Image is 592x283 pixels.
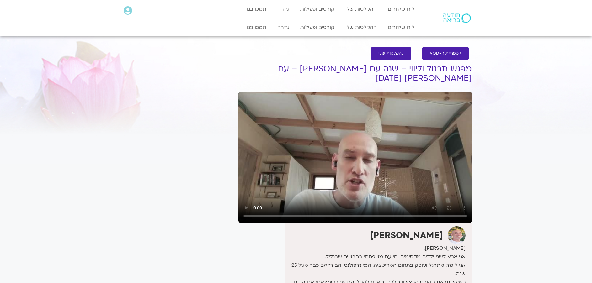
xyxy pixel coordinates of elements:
a: עזרה [274,3,292,15]
a: תמכו בנו [244,3,269,15]
a: ההקלטות שלי [342,3,380,15]
strong: [PERSON_NAME] [370,229,443,241]
span: להקלטות שלי [378,51,404,56]
img: תודעה בריאה [443,13,471,23]
div: [PERSON_NAME], [286,244,465,253]
img: רון אלון [448,226,466,244]
a: ההקלטות שלי [342,21,380,33]
div: אני לומד, מתרגל ועוסק בתחום המדיטציה, המיינדפולנס והבודהיזם כבר מעל 25 שנה. [286,261,465,278]
a: לוח שידורים [385,21,418,33]
a: קורסים ופעילות [297,21,338,33]
div: אני אבא לשני ילדים מקסימים וחי עם משפחתי בחרשים שבגליל. [286,253,465,261]
a: לוח שידורים [385,3,418,15]
h1: מפגש תרגול וליווי – שנה עם [PERSON_NAME] – עם [PERSON_NAME] [DATE] [238,64,472,83]
a: קורסים ופעילות [297,3,338,15]
span: לספריית ה-VOD [430,51,461,56]
a: עזרה [274,21,292,33]
a: לספריית ה-VOD [422,47,469,60]
a: להקלטות שלי [371,47,411,60]
a: תמכו בנו [244,21,269,33]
